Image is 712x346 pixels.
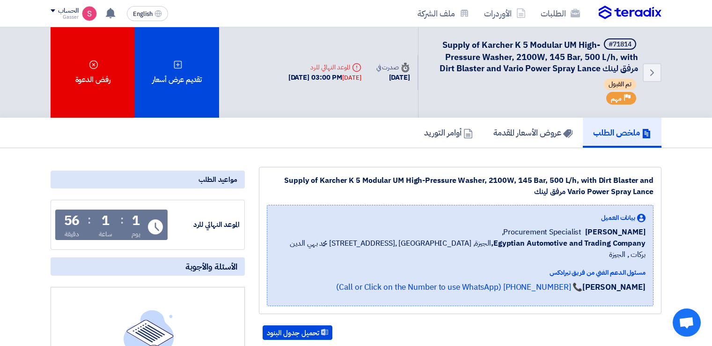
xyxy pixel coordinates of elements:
[601,213,635,223] span: بيانات العميل
[120,211,124,228] div: :
[604,79,636,90] span: تم القبول
[583,118,661,148] a: ملخص الطلب
[51,15,78,20] div: Gasser
[424,127,473,138] h5: أوامر التوريد
[493,127,573,138] h5: عروض الأسعار المقدمة
[185,261,237,272] span: الأسئلة والأجوبة
[127,6,168,21] button: English
[414,118,483,148] a: أوامر التوريد
[593,127,651,138] h5: ملخص الطلب
[585,226,646,238] span: [PERSON_NAME]
[483,118,583,148] a: عروض الأسعار المقدمة
[533,2,587,24] a: الطلبات
[169,219,240,230] div: الموعد النهائي للرد
[267,175,653,197] div: Supply of Karcher K 5 Modular UM High-Pressure Washer, 2100W, 145 Bar, 500 L/h, with Dirt Blaster...
[133,11,153,17] span: English
[609,41,631,48] div: #71814
[410,2,477,24] a: ملف الشركة
[440,38,638,75] span: Supply of Karcher K 5 Modular UM High-Pressure Washer, 2100W, 145 Bar, 500 L/h, with Dirt Blaster...
[99,229,112,239] div: ساعة
[673,308,701,337] div: Open chat
[58,7,78,15] div: الحساب
[135,27,219,118] div: تقديم عرض أسعار
[88,211,91,228] div: :
[82,6,97,21] img: unnamed_1748516558010.png
[51,27,135,118] div: رفض الدعوة
[102,214,110,227] div: 1
[502,226,582,238] span: Procurement Specialist,
[288,72,361,83] div: [DATE] 03:00 PM
[65,229,79,239] div: دقيقة
[51,171,245,188] div: مواعيد الطلب
[376,62,410,72] div: صدرت في
[132,214,140,227] div: 1
[275,238,646,260] span: الجيزة, [GEOGRAPHIC_DATA] ,[STREET_ADDRESS] محمد بهي الدين بركات , الجيزة
[611,94,622,103] span: مهم
[342,73,361,83] div: [DATE]
[430,38,638,74] h5: Supply of Karcher K 5 Modular UM High-Pressure Washer, 2100W, 145 Bar, 500 L/h, with Dirt Blaster...
[275,268,646,278] div: مسئول الدعم الفني من فريق تيرادكس
[288,62,361,72] div: الموعد النهائي للرد
[491,238,646,249] b: Egyptian Automotive and Trading Company,
[582,281,646,293] strong: [PERSON_NAME]
[599,6,661,20] img: Teradix logo
[263,325,332,340] button: تحميل جدول البنود
[336,281,582,293] a: 📞 [PHONE_NUMBER] (Call or Click on the Number to use WhatsApp)
[132,229,140,239] div: يوم
[477,2,533,24] a: الأوردرات
[64,214,80,227] div: 56
[376,72,410,83] div: [DATE]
